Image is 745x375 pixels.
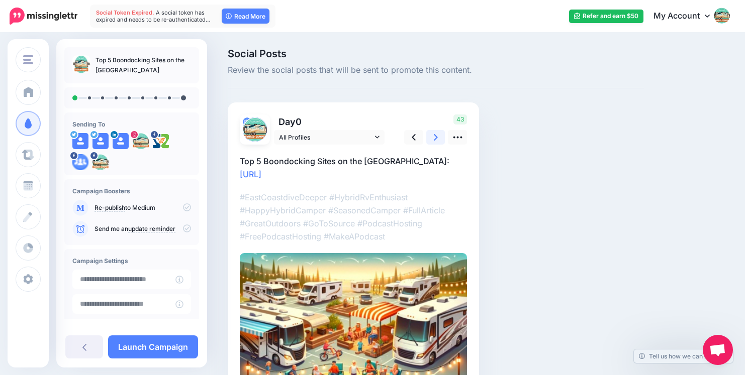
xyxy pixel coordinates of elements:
[72,120,191,128] h4: Sending To
[453,114,467,124] span: 43
[72,55,90,73] img: b2054f586825d956b5eabfbfceea4c43_thumb.jpg
[96,55,191,75] p: Top 5 Boondocking Sites on the [GEOGRAPHIC_DATA]
[96,9,211,23] span: A social token has expired and needs to be re-authenticated…
[92,154,109,170] img: 350656763_966066941485751_697481612438994167_n-bsa133970.jpg
[240,155,467,181] p: Top 5 Boondocking Sites on the [GEOGRAPHIC_DATA]:
[228,64,644,77] span: Review the social posts that will be sent to promote this content.
[23,55,33,64] img: menu.png
[133,133,149,149] img: 348718459_825514582326704_2163817445594875224_n-bsa134017.jpg
[72,133,88,149] img: user_default_image.png
[96,9,154,16] span: Social Token Expired.
[274,114,386,129] p: Day
[95,203,191,212] p: to Medium
[240,169,261,179] a: [URL]
[72,257,191,265] h4: Campaign Settings
[113,133,129,149] img: user_default_image.png
[240,191,467,243] p: #EastCoastdiveDeeper #HybridRvEnthusiast #HappyHybridCamper #SeasonedCamper #FullArticle #GreatOu...
[703,335,733,365] div: Open chat
[279,132,372,143] span: All Profiles
[153,133,169,149] img: 17903851_697857423738952_420420873223211590_n-bsa88151.png
[222,9,269,24] a: Read More
[92,133,109,149] img: user_default_image.png
[243,117,251,126] img: aDtjnaRy1nj-bsa133968.png
[228,49,644,59] span: Social Posts
[10,8,77,25] img: Missinglettr
[72,187,191,195] h4: Campaign Boosters
[243,117,267,142] img: 348718459_825514582326704_2163817445594875224_n-bsa134017.jpg
[95,204,125,212] a: Re-publish
[634,349,733,363] a: Tell us how we can improve
[274,130,385,145] a: All Profiles
[72,154,88,170] img: aDtjnaRy1nj-bsa133968.png
[569,10,643,23] a: Refer and earn $50
[296,116,302,127] span: 0
[95,224,191,233] p: Send me an
[643,4,730,29] a: My Account
[128,225,175,233] a: update reminder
